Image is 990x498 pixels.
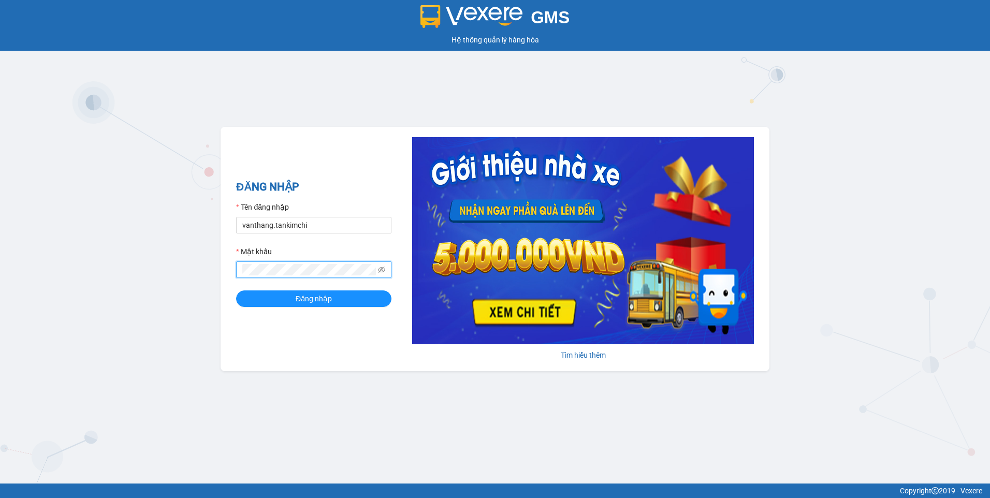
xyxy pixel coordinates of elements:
span: eye-invisible [378,266,385,273]
span: GMS [531,8,570,27]
img: banner-0 [412,137,754,344]
img: logo 2 [420,5,523,28]
input: Tên đăng nhập [236,217,391,233]
label: Tên đăng nhập [236,201,289,213]
span: copyright [931,487,939,494]
a: GMS [420,16,570,24]
span: Đăng nhập [296,293,332,304]
div: Tìm hiểu thêm [412,349,754,361]
div: Hệ thống quản lý hàng hóa [3,34,987,46]
div: Copyright 2019 - Vexere [8,485,982,496]
label: Mật khẩu [236,246,272,257]
button: Đăng nhập [236,290,391,307]
input: Mật khẩu [242,264,376,275]
h2: ĐĂNG NHẬP [236,179,391,196]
